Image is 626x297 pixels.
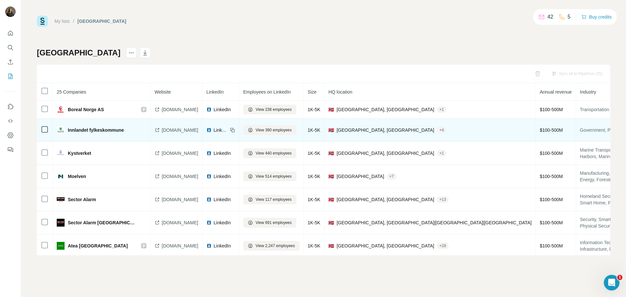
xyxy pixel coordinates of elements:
div: + 13 [437,197,449,202]
span: View 390 employees [256,127,292,133]
button: View 440 employees [243,148,296,158]
span: 1 [617,275,622,280]
div: + 4 [437,127,447,133]
span: [DOMAIN_NAME] [162,127,198,133]
span: $ 100-500M [540,197,563,202]
span: $ 100-500M [540,127,563,133]
a: My lists [54,19,70,24]
span: LinkedIn [214,150,231,156]
span: Atea [GEOGRAPHIC_DATA] [68,243,128,249]
span: 1K-5K [308,197,320,202]
span: Kystverket [68,150,91,156]
span: 🇳🇴 [328,127,334,133]
span: LinkedIn [214,243,231,249]
img: LinkedIn logo [206,197,212,202]
span: [GEOGRAPHIC_DATA], [GEOGRAPHIC_DATA] [336,196,434,203]
h1: [GEOGRAPHIC_DATA] [37,48,120,58]
img: company-logo [57,196,65,203]
span: View 238 employees [256,107,292,112]
button: View 2,247 employees [243,241,300,251]
span: [GEOGRAPHIC_DATA] [336,173,384,180]
div: [GEOGRAPHIC_DATA] [78,18,127,24]
img: LinkedIn logo [206,151,212,156]
li: / [73,18,74,24]
span: 🇳🇴 [328,173,334,180]
button: Buy credits [581,12,612,22]
span: $ 100-500M [540,243,563,248]
img: company-logo [57,106,65,113]
span: [DOMAIN_NAME] [162,243,198,249]
span: Boreal Norge AS [68,106,104,113]
button: Enrich CSV [5,56,16,68]
button: Search [5,42,16,53]
img: company-logo [57,149,65,157]
span: View 2,247 employees [256,243,295,249]
img: company-logo [57,126,65,134]
span: [DOMAIN_NAME] [162,173,198,180]
span: Sector Alarm [68,196,96,203]
span: 1K-5K [308,243,320,248]
span: $ 100-500M [540,151,563,156]
span: 1K-5K [308,174,320,179]
span: LinkedIn [206,89,224,95]
p: 42 [547,13,553,21]
span: [GEOGRAPHIC_DATA], [GEOGRAPHIC_DATA] [336,127,434,133]
span: 1K-5K [308,107,320,112]
span: Annual revenue [540,89,572,95]
span: 🇳🇴 [328,196,334,203]
img: LinkedIn logo [206,127,212,133]
span: Industry [580,89,596,95]
div: + 28 [437,243,449,249]
span: LinkedIn [214,196,231,203]
button: My lists [5,70,16,82]
button: View 117 employees [243,195,296,204]
button: Feedback [5,144,16,156]
div: + 7 [387,173,396,179]
span: LinkedIn [214,106,231,113]
div: + 1 [437,107,447,112]
span: [GEOGRAPHIC_DATA], [GEOGRAPHIC_DATA] [336,106,434,113]
span: 🇳🇴 [328,243,334,249]
button: View 691 employees [243,218,296,228]
img: company-logo [57,172,65,180]
div: + 1 [437,150,447,156]
span: LinkedIn [214,127,228,133]
button: View 238 employees [243,105,296,114]
p: 5 [568,13,571,21]
span: View 514 employees [256,173,292,179]
span: View 440 employees [256,150,292,156]
button: Use Surfe API [5,115,16,127]
span: 25 Companies [57,89,86,95]
button: actions [126,48,137,58]
span: 1K-5K [308,127,320,133]
span: $ 100-500M [540,107,563,112]
img: Avatar [5,7,16,17]
span: View 691 employees [256,220,292,226]
button: View 390 employees [243,125,296,135]
span: View 117 employees [256,197,292,202]
span: [GEOGRAPHIC_DATA], [GEOGRAPHIC_DATA] [336,243,434,249]
span: Sector Alarm [GEOGRAPHIC_DATA] [68,219,135,226]
span: Innlandet fylkeskommune [68,127,124,133]
span: 1K-5K [308,151,320,156]
span: $ 100-500M [540,220,563,225]
span: LinkedIn [214,173,231,180]
span: Moelven [68,173,86,180]
span: [GEOGRAPHIC_DATA], [GEOGRAPHIC_DATA] [336,150,434,156]
span: [DOMAIN_NAME] [162,150,198,156]
span: $ 100-500M [540,174,563,179]
span: [DOMAIN_NAME] [162,196,198,203]
span: Size [308,89,317,95]
img: Surfe Logo [37,16,48,27]
button: Use Surfe on LinkedIn [5,101,16,112]
span: [DOMAIN_NAME] [162,106,198,113]
span: Website [155,89,171,95]
span: 🇳🇴 [328,150,334,156]
img: LinkedIn logo [206,174,212,179]
iframe: Intercom live chat [604,275,619,290]
img: LinkedIn logo [206,243,212,248]
button: Quick start [5,27,16,39]
span: LinkedIn [214,219,231,226]
span: 🇳🇴 [328,106,334,113]
img: company-logo [57,219,65,227]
